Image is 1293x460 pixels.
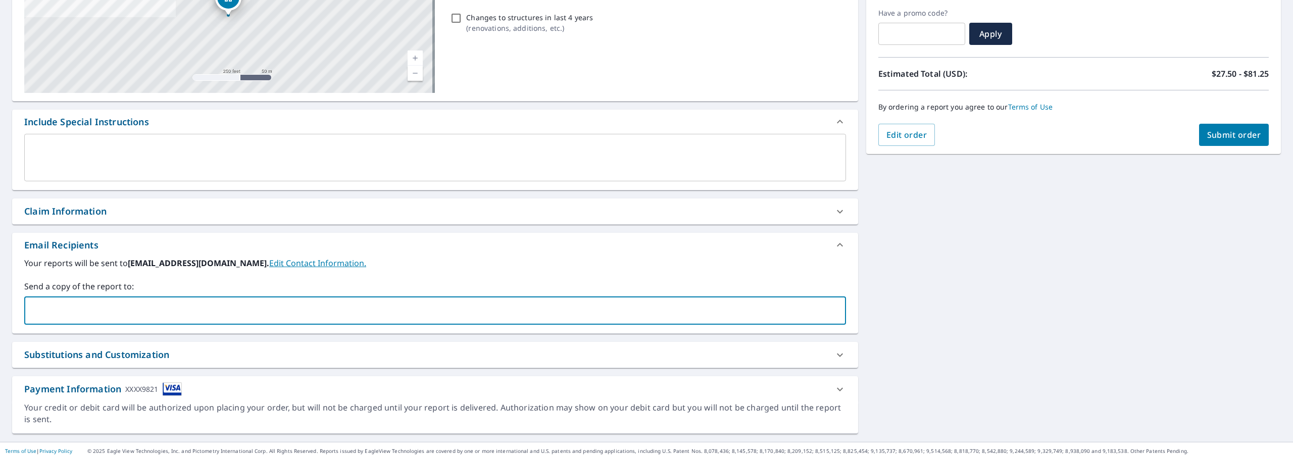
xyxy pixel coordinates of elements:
[5,447,36,454] a: Terms of Use
[1207,129,1261,140] span: Submit order
[878,9,965,18] label: Have a promo code?
[878,103,1269,112] p: By ordering a report you agree to our
[12,342,858,368] div: Substitutions and Customization
[466,12,593,23] p: Changes to structures in last 4 years
[1008,102,1053,112] a: Terms of Use
[408,50,423,66] a: Current Level 17, Zoom In
[24,238,98,252] div: Email Recipients
[969,23,1012,45] button: Apply
[5,448,72,454] p: |
[163,382,182,396] img: cardImage
[24,402,846,425] div: Your credit or debit card will be authorized upon placing your order, but will not be charged unt...
[125,382,158,396] div: XXXX9821
[24,115,149,129] div: Include Special Instructions
[128,258,269,269] b: [EMAIL_ADDRESS][DOMAIN_NAME].
[39,447,72,454] a: Privacy Policy
[12,376,858,402] div: Payment InformationXXXX9821cardImage
[269,258,366,269] a: EditContactInfo
[24,280,846,292] label: Send a copy of the report to:
[878,124,935,146] button: Edit order
[466,23,593,33] p: ( renovations, additions, etc. )
[878,68,1074,80] p: Estimated Total (USD):
[408,66,423,81] a: Current Level 17, Zoom Out
[1199,124,1269,146] button: Submit order
[24,257,846,269] label: Your reports will be sent to
[87,447,1288,455] p: © 2025 Eagle View Technologies, Inc. and Pictometry International Corp. All Rights Reserved. Repo...
[12,110,858,134] div: Include Special Instructions
[24,205,107,218] div: Claim Information
[24,382,182,396] div: Payment Information
[886,129,927,140] span: Edit order
[977,28,1004,39] span: Apply
[12,233,858,257] div: Email Recipients
[12,198,858,224] div: Claim Information
[24,348,169,362] div: Substitutions and Customization
[1212,68,1269,80] p: $27.50 - $81.25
